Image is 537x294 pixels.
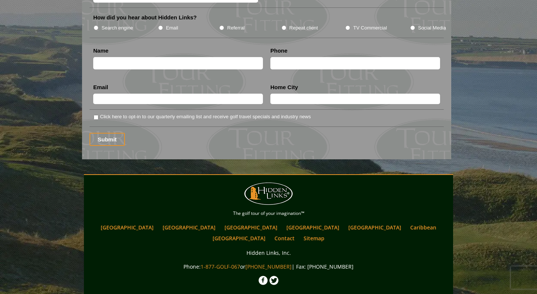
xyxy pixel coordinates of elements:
label: Email [166,24,178,32]
label: Referral [227,24,245,32]
p: Phone: or | Fax: [PHONE_NUMBER] [86,262,451,271]
label: Search engine [101,24,133,32]
img: Twitter [269,276,279,285]
p: The golf tour of your imagination™ [86,209,451,218]
a: [GEOGRAPHIC_DATA] [209,233,269,244]
label: Email [93,84,108,91]
p: Hidden Links, Inc. [86,248,451,257]
a: [GEOGRAPHIC_DATA] [283,222,343,233]
a: [PHONE_NUMBER] [245,263,292,270]
label: Name [93,47,109,54]
input: Submit [89,133,125,146]
a: Caribbean [406,222,440,233]
a: Contact [271,233,298,244]
a: Sitemap [300,233,328,244]
label: Social Media [418,24,446,32]
a: [GEOGRAPHIC_DATA] [159,222,219,233]
label: Home City [270,84,298,91]
a: [GEOGRAPHIC_DATA] [345,222,405,233]
label: Phone [270,47,288,54]
label: Repeat client [289,24,318,32]
label: Click here to opt-in to our quarterly emailing list and receive golf travel specials and industry... [100,113,311,121]
img: Facebook [258,276,268,285]
label: TV Commercial [353,24,387,32]
a: [GEOGRAPHIC_DATA] [97,222,157,233]
a: [GEOGRAPHIC_DATA] [221,222,281,233]
a: 1-877-GOLF-067 [201,263,240,270]
label: How did you hear about Hidden Links? [93,14,197,21]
